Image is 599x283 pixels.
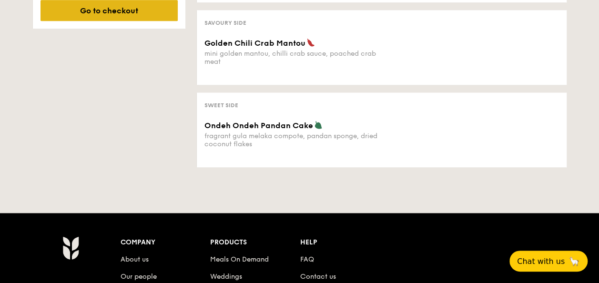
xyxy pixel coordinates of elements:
span: Chat with us [517,257,565,266]
span: Ondeh Ondeh Pandan Cake [204,121,313,130]
a: Contact us [300,273,336,281]
img: AYc88T3wAAAABJRU5ErkJggg== [62,236,79,260]
span: Golden Chili Crab Mantou [204,39,305,48]
img: icon-vegetarian.fe4039eb.svg [314,121,323,129]
img: icon-spicy.37a8142b.svg [306,38,315,47]
div: mini golden mantou, chilli crab sauce, poached crab meat [204,50,378,66]
a: Our people [121,273,157,281]
span: 🦙 [569,256,580,267]
div: Company [121,236,211,249]
span: Sweet Side [204,102,238,109]
div: Help [300,236,390,249]
a: Meals On Demand [210,255,269,263]
a: About us [121,255,149,263]
button: Chat with us🦙 [509,251,588,272]
a: FAQ [300,255,314,263]
a: Weddings [210,273,242,281]
div: fragrant gula melaka compote, pandan sponge, dried coconut flakes [204,132,378,148]
span: Savoury Side [204,20,246,26]
div: Products [210,236,300,249]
